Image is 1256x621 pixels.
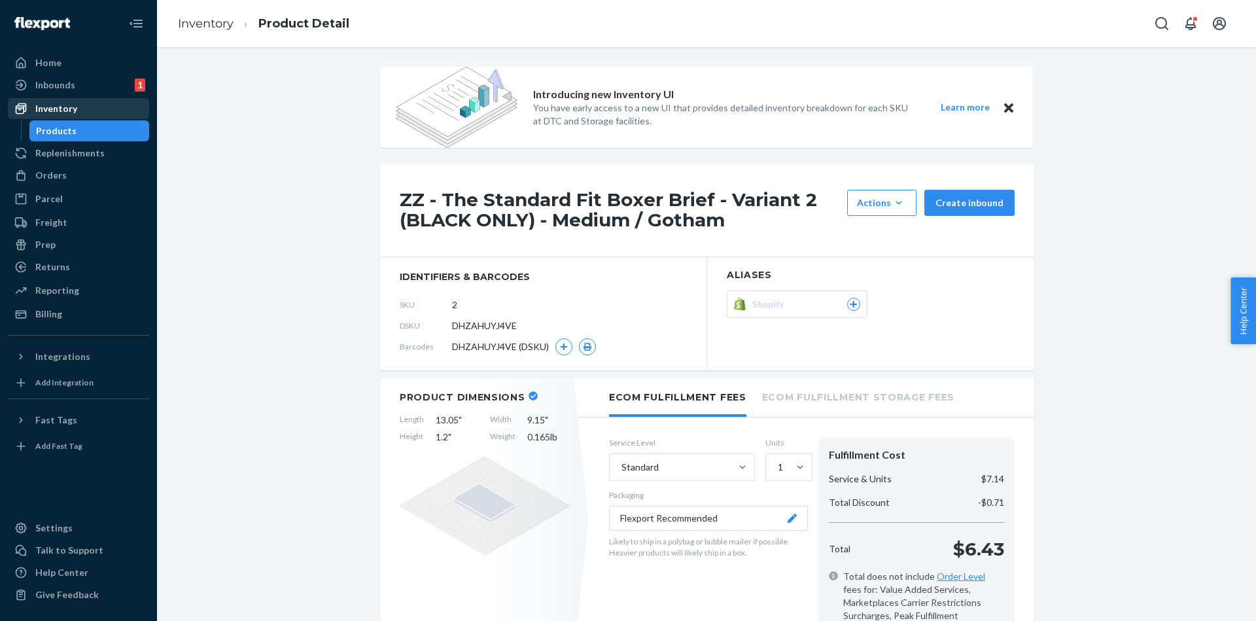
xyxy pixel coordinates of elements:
[396,67,517,148] img: new-reports-banner-icon.82668bd98b6a51aee86340f2a7b77ae3.png
[35,544,103,557] div: Talk to Support
[8,410,149,431] button: Fast Tags
[829,496,890,509] p: Total Discount
[35,414,77,427] div: Fast Tags
[35,350,90,363] div: Integrations
[258,16,349,31] a: Product Detail
[727,270,1015,280] h2: Aliases
[35,102,77,115] div: Inventory
[829,542,850,556] p: Total
[400,341,452,352] span: Barcodes
[609,378,746,417] li: Ecom Fulfillment Fees
[35,377,94,388] div: Add Integration
[752,298,790,311] span: Shopify
[8,562,149,583] a: Help Center
[35,56,61,69] div: Home
[135,79,145,92] div: 1
[8,52,149,73] a: Home
[8,584,149,605] button: Give Feedback
[35,308,62,321] div: Billing
[400,270,687,283] span: identifiers & barcodes
[8,372,149,393] a: Add Integration
[8,257,149,277] a: Returns
[545,414,548,425] span: "
[8,346,149,367] button: Integrations
[8,540,149,561] a: Talk to Support
[1206,10,1232,37] button: Open account menu
[1177,10,1204,37] button: Open notifications
[8,188,149,209] a: Parcel
[937,571,985,582] a: Order Level
[1149,10,1175,37] button: Open Search Box
[35,169,67,182] div: Orders
[167,5,360,43] ol: breadcrumbs
[452,340,549,353] span: DHZAHUYJ4VE (DSKU)
[932,99,998,116] button: Learn more
[778,461,783,474] div: 1
[490,414,515,427] span: Width
[400,431,424,444] span: Height
[400,414,424,427] span: Length
[609,489,808,501] p: Packaging
[459,414,462,425] span: "
[35,284,79,297] div: Reporting
[533,101,916,128] p: You have early access to a new UI that provides detailed inventory breakdown for each SKU at DTC ...
[924,190,1015,216] button: Create inbound
[727,291,867,318] button: Shopify
[400,190,841,230] h1: ZZ - The Standard Fit Boxer Brief - Variant 2 (BLACK ONLY) - Medium / Gotham
[35,260,70,274] div: Returns
[8,280,149,301] a: Reporting
[8,212,149,233] a: Freight
[452,319,517,332] span: DHZAHUYJ4VE
[35,440,82,452] div: Add Fast Tag
[8,304,149,325] a: Billing
[35,238,56,251] div: Prep
[829,448,1004,463] div: Fulfillment Cost
[609,536,808,558] p: Likely to ship in a polybag or bubble mailer if possible. Heavier products will likely ship in a ...
[29,120,150,141] a: Products
[400,299,452,310] span: SKU
[490,431,515,444] span: Weight
[981,472,1004,486] p: $7.14
[527,414,570,427] span: 9.15
[1000,99,1017,116] button: Close
[829,472,892,486] p: Service & Units
[123,10,149,37] button: Close Navigation
[436,414,478,427] span: 13.05
[35,588,99,601] div: Give Feedback
[35,192,63,205] div: Parcel
[765,437,808,448] label: Units
[978,496,1004,509] p: -$0.71
[609,506,808,531] button: Flexport Recommended
[8,98,149,119] a: Inventory
[857,196,907,209] div: Actions
[1230,277,1256,344] button: Help Center
[533,87,674,102] p: Introducing new Inventory UI
[8,234,149,255] a: Prep
[620,461,621,474] input: Standard
[609,437,755,448] label: Service Level
[527,431,570,444] span: 0.165 lb
[8,436,149,457] a: Add Fast Tag
[14,17,70,30] img: Flexport logo
[35,79,75,92] div: Inbounds
[8,143,149,164] a: Replenishments
[621,461,659,474] div: Standard
[36,124,77,137] div: Products
[776,461,778,474] input: 1
[847,190,916,216] button: Actions
[436,431,478,444] span: 1.2
[35,216,67,229] div: Freight
[953,536,1004,562] p: $6.43
[400,391,525,403] h2: Product Dimensions
[8,165,149,186] a: Orders
[762,378,954,414] li: Ecom Fulfillment Storage Fees
[35,522,73,535] div: Settings
[400,320,452,331] span: DSKU
[178,16,234,31] a: Inventory
[35,147,105,160] div: Replenishments
[8,75,149,96] a: Inbounds1
[448,431,451,442] span: "
[8,518,149,539] a: Settings
[35,566,88,579] div: Help Center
